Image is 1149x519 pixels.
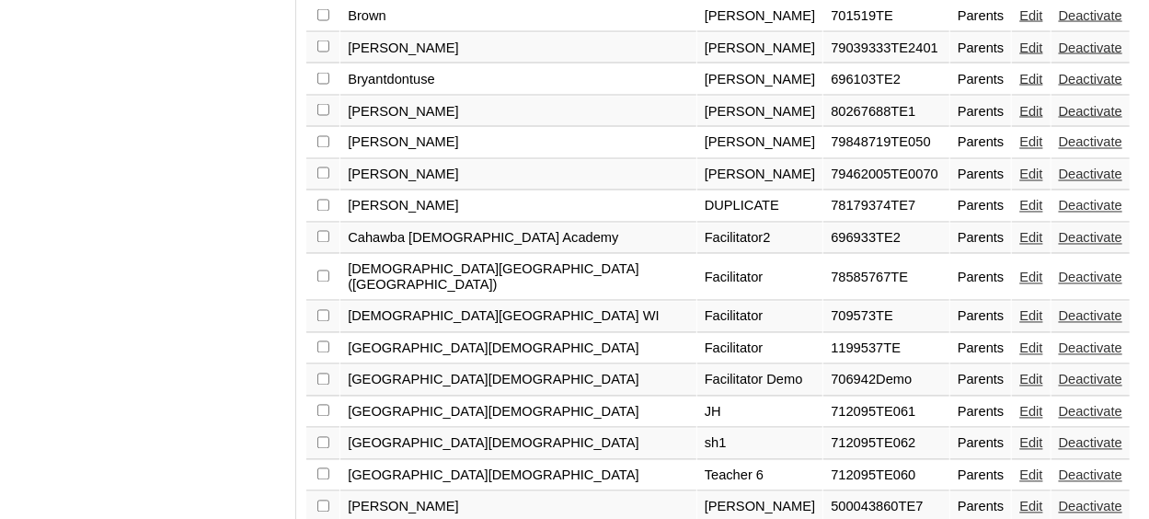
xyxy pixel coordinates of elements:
[1059,167,1122,182] a: Deactivate
[950,97,1012,128] td: Parents
[697,302,823,333] td: Facilitator
[340,1,696,32] td: Brown
[1059,231,1122,246] a: Deactivate
[950,429,1012,460] td: Parents
[1059,104,1122,119] a: Deactivate
[1059,341,1122,356] a: Deactivate
[1059,72,1122,86] a: Deactivate
[950,191,1012,223] td: Parents
[340,302,696,333] td: [DEMOGRAPHIC_DATA][GEOGRAPHIC_DATA] WI
[1059,468,1122,483] a: Deactivate
[823,128,949,159] td: 79848719TE050
[697,64,823,96] td: [PERSON_NAME]
[1019,271,1042,285] a: Edit
[1019,468,1042,483] a: Edit
[340,334,696,365] td: [GEOGRAPHIC_DATA][DEMOGRAPHIC_DATA]
[1019,436,1042,451] a: Edit
[697,97,823,128] td: [PERSON_NAME]
[340,191,696,223] td: [PERSON_NAME]
[1059,405,1122,420] a: Deactivate
[950,461,1012,492] td: Parents
[697,160,823,191] td: [PERSON_NAME]
[823,224,949,255] td: 696933TE2
[697,191,823,223] td: DUPLICATE
[950,334,1012,365] td: Parents
[697,461,823,492] td: Teacher 6
[340,97,696,128] td: [PERSON_NAME]
[1059,135,1122,150] a: Deactivate
[697,33,823,64] td: [PERSON_NAME]
[1019,8,1042,23] a: Edit
[697,398,823,429] td: JH
[823,191,949,223] td: 78179374TE7
[1019,500,1042,514] a: Edit
[823,97,949,128] td: 80267688TE1
[1019,135,1042,150] a: Edit
[1019,373,1042,387] a: Edit
[1019,309,1042,324] a: Edit
[1019,199,1042,213] a: Edit
[823,160,949,191] td: 79462005TE0070
[697,429,823,460] td: sh1
[1059,271,1122,285] a: Deactivate
[340,64,696,96] td: Bryantdontuse
[950,302,1012,333] td: Parents
[823,334,949,365] td: 1199537TE
[697,224,823,255] td: Facilitator2
[697,128,823,159] td: [PERSON_NAME]
[340,255,696,301] td: [DEMOGRAPHIC_DATA][GEOGRAPHIC_DATA]([GEOGRAPHIC_DATA])
[1019,104,1042,119] a: Edit
[697,1,823,32] td: [PERSON_NAME]
[340,224,696,255] td: Cahawba [DEMOGRAPHIC_DATA] Academy
[950,1,1012,32] td: Parents
[340,429,696,460] td: [GEOGRAPHIC_DATA][DEMOGRAPHIC_DATA]
[340,160,696,191] td: [PERSON_NAME]
[823,33,949,64] td: 79039333TE2401
[950,33,1012,64] td: Parents
[1059,199,1122,213] a: Deactivate
[823,255,949,301] td: 78585767TE
[823,302,949,333] td: 709573TE
[1019,231,1042,246] a: Edit
[1059,500,1122,514] a: Deactivate
[950,398,1012,429] td: Parents
[340,398,696,429] td: [GEOGRAPHIC_DATA][DEMOGRAPHIC_DATA]
[950,64,1012,96] td: Parents
[823,1,949,32] td: 701519TE
[823,398,949,429] td: 712095TE061
[950,224,1012,255] td: Parents
[340,128,696,159] td: [PERSON_NAME]
[340,365,696,397] td: [GEOGRAPHIC_DATA][DEMOGRAPHIC_DATA]
[1019,40,1042,55] a: Edit
[1059,40,1122,55] a: Deactivate
[823,429,949,460] td: 712095TE062
[1059,309,1122,324] a: Deactivate
[1059,436,1122,451] a: Deactivate
[823,365,949,397] td: 706942Demo
[1019,405,1042,420] a: Edit
[950,255,1012,301] td: Parents
[950,365,1012,397] td: Parents
[340,33,696,64] td: [PERSON_NAME]
[697,255,823,301] td: Facilitator
[340,461,696,492] td: [GEOGRAPHIC_DATA][DEMOGRAPHIC_DATA]
[1019,341,1042,356] a: Edit
[1019,167,1042,182] a: Edit
[823,461,949,492] td: 712095TE060
[823,64,949,96] td: 696103TE2
[697,334,823,365] td: Facilitator
[697,365,823,397] td: Facilitator Demo
[1019,72,1042,86] a: Edit
[1059,373,1122,387] a: Deactivate
[950,128,1012,159] td: Parents
[950,160,1012,191] td: Parents
[1059,8,1122,23] a: Deactivate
